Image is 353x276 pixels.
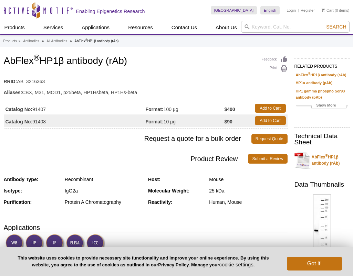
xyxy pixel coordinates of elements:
[248,154,287,164] a: Submit a Review
[74,39,118,43] li: AbFlex HP1β antibody (rAb)
[65,199,143,205] div: Protein A Chromatography
[209,188,287,194] div: 25 kDa
[76,8,145,14] h2: Enabling Epigenetics Research
[4,222,288,233] h3: Applications
[224,106,235,112] strong: $400
[34,53,40,62] sup: ®
[294,133,350,145] h2: Technical Data Sheet
[4,154,248,164] span: Product Review
[46,38,67,44] a: All Antibodies
[219,262,253,267] button: cookie settings
[3,38,17,44] a: Products
[294,58,350,71] h2: RELATED PRODUCTS
[287,8,296,13] a: Login
[4,89,22,96] strong: Aliases:
[322,8,325,12] img: Your Cart
[4,114,146,127] td: 91408
[0,21,29,34] a: Products
[241,21,350,33] input: Keyword, Cat. No.
[251,134,288,144] a: Request Quote
[209,176,287,183] div: Mouse
[255,104,286,113] a: Add to Cart
[296,102,348,110] a: Show More
[146,106,164,112] strong: Format:
[19,39,21,43] li: »
[4,177,39,182] strong: Antibody Type:
[158,262,188,267] a: Privacy Policy
[4,188,22,194] strong: Isotype:
[65,176,143,183] div: Recombinant
[324,24,348,30] button: Search
[42,39,44,43] li: »
[4,102,146,114] td: 91407
[211,6,257,14] a: [GEOGRAPHIC_DATA]
[66,234,85,253] img: Enzyme-linked Immunosorbent Assay Validated
[146,119,164,125] strong: Format:
[23,38,39,44] a: Antibodies
[86,234,105,253] img: Immunocytochemistry Validated
[4,134,251,144] span: Request a quote for a bulk order
[148,199,173,205] strong: Reactivity:
[77,21,114,34] a: Applications
[4,78,17,85] strong: RRID:
[296,88,348,100] a: HP1 gamma phospho Ser93 antibody (pAb)
[308,72,311,75] sup: ®
[287,257,342,271] button: Got it!
[148,177,160,182] strong: Host:
[301,8,315,13] a: Register
[146,102,225,114] td: 100 µg
[6,119,33,125] strong: Catalog No:
[260,6,280,14] a: English
[148,188,189,194] strong: Molecular Weight:
[255,116,286,125] a: Add to Cart
[209,199,287,205] div: Human, Mouse
[224,119,232,125] strong: $90
[322,6,350,14] li: (0 items)
[296,72,346,78] a: AbFlex®HP1β antibody (rAb)
[146,114,225,127] td: 10 µg
[262,65,288,73] a: Print
[325,154,328,157] sup: ®
[211,21,241,34] a: About Us
[294,150,350,170] a: AbFlex®HP1β antibody (rAb)
[124,21,157,34] a: Resources
[262,56,288,63] a: Feedback
[39,21,68,34] a: Services
[4,74,288,85] td: AB_3216363
[326,24,346,30] span: Search
[4,199,32,205] strong: Purification:
[313,195,331,248] img: AbFlex<sup>®</sup> HP1β antibody (rAb) tested by Western blot.
[4,56,288,67] h1: AbFlex HP1β antibody (rAb)
[167,21,201,34] a: Contact Us
[296,80,333,86] a: HP1α antibody (pAb)
[46,234,65,253] img: Immunofluorescence Validated
[11,255,276,268] p: This website uses cookies to provide necessary site functionality and improve your online experie...
[6,234,24,253] img: Western Blot Validated
[322,8,334,13] a: Cart
[6,106,33,112] strong: Catalog No:
[85,38,87,42] sup: ®
[4,85,288,96] td: CBX, M31, MOD1, p25beta, HP1Hsbeta, HP1Hs-beta
[70,39,72,43] li: »
[298,6,299,14] li: |
[25,234,44,253] img: Immunoprecipitation Validated
[65,188,143,194] div: IgG2a
[294,181,350,188] h2: Data Thumbnails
